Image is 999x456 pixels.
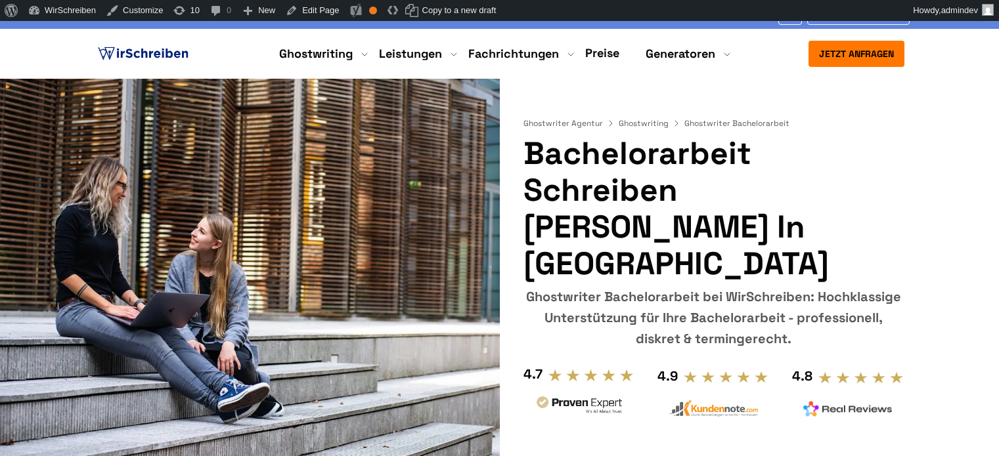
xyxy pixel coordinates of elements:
[379,46,442,62] a: Leistungen
[585,45,619,60] a: Preise
[803,401,893,417] img: realreviews
[279,46,353,62] a: Ghostwriting
[523,118,616,129] a: Ghostwriter Agentur
[523,363,543,384] div: 4.7
[683,370,769,384] img: stars
[669,400,758,417] img: kundennote
[941,5,978,15] span: admindev
[548,368,634,383] img: stars
[95,44,191,64] img: logo ghostwriter-österreich
[809,41,904,67] button: Jetzt anfragen
[684,118,789,129] span: Ghostwriter Bachelorarbeit
[523,135,904,282] h1: Bachelorarbeit Schreiben [PERSON_NAME] in [GEOGRAPHIC_DATA]
[818,371,904,385] img: stars
[646,46,715,62] a: Generatoren
[619,118,682,129] a: Ghostwriting
[535,394,624,419] img: provenexpert
[369,7,377,14] div: OK
[468,46,559,62] a: Fachrichtungen
[792,365,812,386] div: 4.8
[657,365,678,386] div: 4.9
[523,286,904,349] div: Ghostwriter Bachelorarbeit bei WirSchreiben: Hochklassige Unterstützung für Ihre Bachelorarbeit -...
